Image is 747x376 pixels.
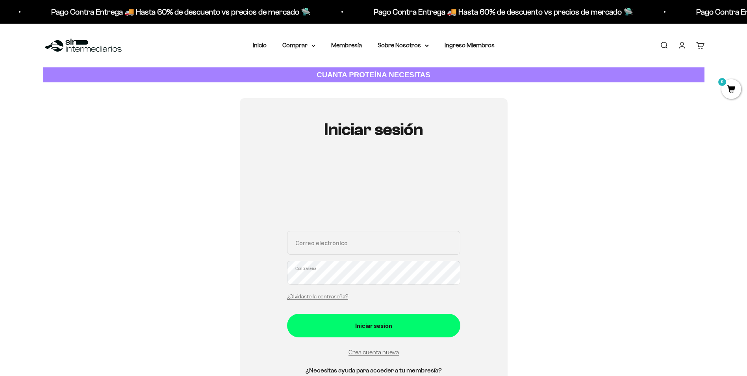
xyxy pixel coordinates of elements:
a: Crea cuenta nueva [348,349,399,356]
div: Iniciar sesión [303,320,445,331]
summary: Sobre Nosotros [378,40,429,50]
iframe: Social Login Buttons [287,162,460,222]
summary: Comprar [282,40,315,50]
p: Pago Contra Entrega 🚚 Hasta 60% de descuento vs precios de mercado 🛸 [374,6,633,18]
a: Membresía [331,42,362,48]
a: CUANTA PROTEÍNA NECESITAS [43,67,704,83]
p: Pago Contra Entrega 🚚 Hasta 60% de descuento vs precios de mercado 🛸 [51,6,311,18]
a: ¿Olvidaste la contraseña? [287,294,348,300]
button: Iniciar sesión [287,314,460,337]
mark: 0 [717,77,727,87]
a: 0 [721,86,741,94]
h1: Iniciar sesión [287,120,460,139]
h5: ¿Necesitas ayuda para acceder a tu membresía? [287,365,460,376]
a: Ingreso Miembros [445,42,495,48]
a: Inicio [253,42,267,48]
strong: CUANTA PROTEÍNA NECESITAS [317,71,430,79]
